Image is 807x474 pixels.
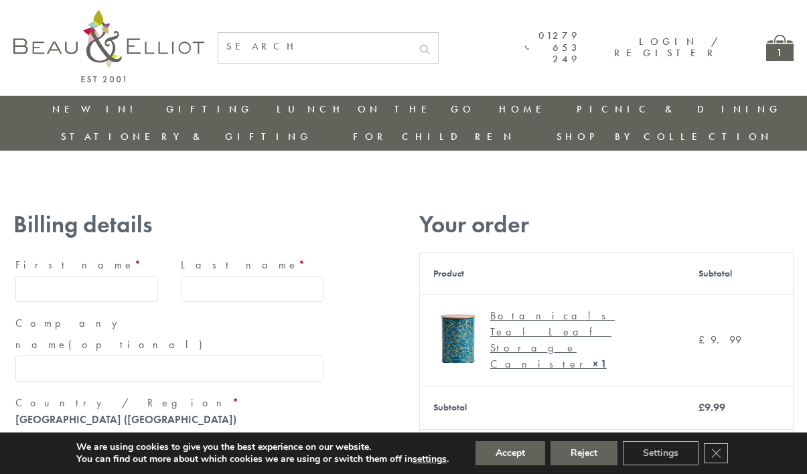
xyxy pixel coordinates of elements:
a: Botanicals storage canister Botanicals Teal Leaf Storage Canister× 1 [433,308,672,372]
bdi: 9.99 [699,400,725,414]
th: Product [419,252,685,294]
a: 01279 653 249 [525,30,581,65]
span: (optional) [68,337,210,351]
h3: Your order [419,211,794,238]
input: SEARCH [218,33,411,60]
strong: [GEOGRAPHIC_DATA] ([GEOGRAPHIC_DATA]) [15,412,236,426]
button: Close GDPR Cookie Banner [704,443,728,463]
a: Home [499,102,553,116]
a: Picnic & Dining [577,102,782,116]
a: Lunch On The Go [277,102,475,116]
bdi: 9.99 [699,333,741,347]
p: We are using cookies to give you the best experience on our website. [76,441,449,453]
label: Last name [181,254,323,276]
img: Botanicals storage canister [433,313,484,363]
a: Login / Register [614,35,719,60]
img: logo [13,10,204,82]
span: £ [699,333,711,347]
div: Botanicals Teal Leaf Storage Canister [490,308,662,372]
p: You can find out more about which cookies we are using or switch them off in . [76,453,449,465]
label: Company name [15,313,323,355]
span: £ [699,400,705,414]
a: Shop by collection [557,130,773,143]
a: New in! [52,102,142,116]
strong: × 1 [593,357,607,371]
th: Subtotal [419,386,685,429]
a: For Children [353,130,516,143]
button: Settings [623,441,699,465]
button: Reject [551,441,617,465]
button: settings [413,453,447,465]
label: Country / Region [15,392,323,414]
a: Stationery & Gifting [61,130,312,143]
button: Accept [475,441,545,465]
label: First name [15,254,158,276]
a: Gifting [166,102,253,116]
h3: Billing details [13,211,325,238]
a: 1 [766,35,794,61]
th: Subtotal [685,252,793,294]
